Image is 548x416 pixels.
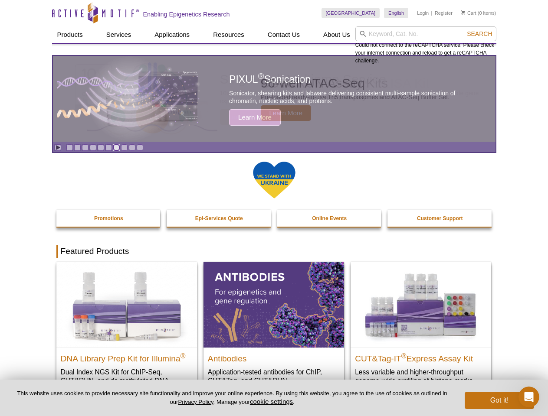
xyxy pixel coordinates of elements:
a: Go to slide 5 [98,144,104,151]
a: Privacy Policy [178,399,213,405]
img: DNA Library Prep Kit for Illumina [56,262,197,347]
a: Login [417,10,429,16]
a: PIXUL sonication PIXUL®Sonication Sonicator, shearing kits and labware delivering consistent mult... [53,56,495,142]
p: This website uses cookies to provide necessary site functionality and improve your online experie... [14,390,450,406]
h2: DNA Library Prep Kit for Illumina [61,350,193,363]
button: cookie settings [250,398,293,405]
strong: Online Events [312,215,347,221]
a: Go to slide 10 [137,144,143,151]
h2: Antibodies [208,350,340,363]
strong: Epi-Services Quote [195,215,243,221]
h2: Featured Products [56,245,492,258]
a: Go to slide 8 [121,144,128,151]
article: PIXUL Sonication [53,56,495,142]
a: All Antibodies Antibodies Application-tested antibodies for ChIP, CUT&Tag, and CUT&RUN. [203,262,344,393]
a: Toggle autoplay [55,144,61,151]
a: Register [435,10,453,16]
iframe: Intercom live chat [518,387,539,407]
h2: CUT&Tag-IT Express Assay Kit [355,350,487,363]
a: Go to slide 6 [105,144,112,151]
span: Learn More [229,109,281,126]
p: Sonicator, shearing kits and labware delivering consistent multi-sample sonication of chromatin, ... [229,89,476,105]
div: Could not connect to the reCAPTCHA service. Please check your internet connection and reload to g... [355,26,496,65]
img: We Stand With Ukraine [253,161,296,199]
a: Go to slide 9 [129,144,135,151]
a: Services [101,26,137,43]
strong: Promotions [94,215,123,221]
p: Dual Index NGS Kit for ChIP-Seq, CUT&RUN, and ds methylated DNA assays. [61,367,193,394]
a: Go to slide 3 [82,144,89,151]
img: All Antibodies [203,262,344,347]
span: Search [467,30,492,37]
a: Go to slide 4 [90,144,96,151]
li: | [431,8,433,18]
a: Products [52,26,88,43]
p: Application-tested antibodies for ChIP, CUT&Tag, and CUT&RUN. [208,367,340,385]
a: About Us [318,26,355,43]
button: Got it! [465,392,534,409]
a: CUT&Tag-IT® Express Assay Kit CUT&Tag-IT®Express Assay Kit Less variable and higher-throughput ge... [351,262,491,393]
sup: ® [180,352,186,359]
a: English [384,8,408,18]
p: Less variable and higher-throughput genome-wide profiling of histone marks​. [355,367,487,385]
a: Customer Support [387,210,492,227]
li: (0 items) [461,8,496,18]
a: Online Events [277,210,382,227]
a: DNA Library Prep Kit for Illumina DNA Library Prep Kit for Illumina® Dual Index NGS Kit for ChIP-... [56,262,197,402]
a: Go to slide 2 [74,144,81,151]
sup: ® [401,352,407,359]
h2: Enabling Epigenetics Research [143,10,230,18]
a: Applications [149,26,195,43]
input: Keyword, Cat. No. [355,26,496,41]
span: PIXUL Sonication [229,74,311,85]
a: Resources [208,26,249,43]
sup: ® [258,72,264,81]
img: PIXUL sonication [57,55,200,142]
a: Go to slide 7 [113,144,120,151]
a: Promotions [56,210,161,227]
a: Cart [461,10,476,16]
a: Contact Us [263,26,305,43]
img: CUT&Tag-IT® Express Assay Kit [351,262,491,347]
a: [GEOGRAPHIC_DATA] [322,8,380,18]
button: Search [464,30,495,38]
strong: Customer Support [417,215,463,221]
a: Go to slide 1 [66,144,73,151]
img: Your Cart [461,10,465,15]
a: Epi-Services Quote [167,210,272,227]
